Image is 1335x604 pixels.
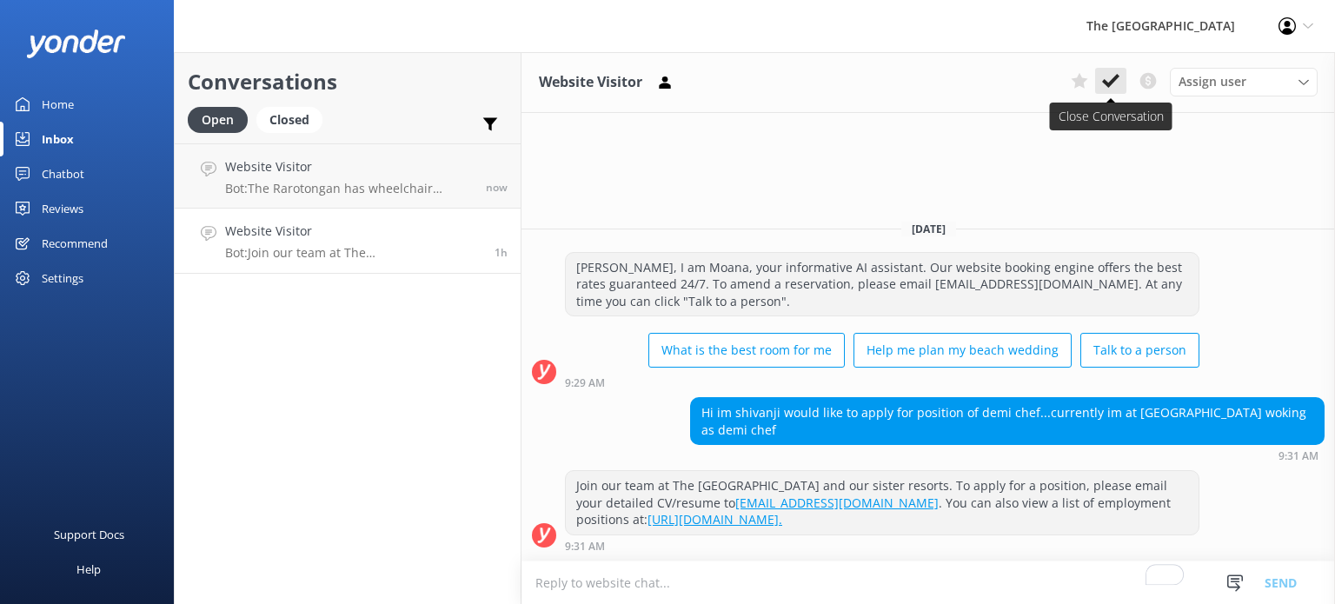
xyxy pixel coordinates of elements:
a: Website VisitorBot:The Rarotongan has wheelchair accessibility in most areas, including the Lobby... [175,143,521,209]
div: Oct 06 2025 03:31pm (UTC -10:00) Pacific/Honolulu [565,540,1199,552]
h2: Conversations [188,65,508,98]
a: Website VisitorBot:Join our team at The [GEOGRAPHIC_DATA] and our sister resorts. To apply for a ... [175,209,521,274]
a: [EMAIL_ADDRESS][DOMAIN_NAME] [735,494,939,511]
span: Oct 06 2025 03:31pm (UTC -10:00) Pacific/Honolulu [495,245,508,260]
div: Open [188,107,248,133]
h3: Website Visitor [539,71,642,94]
div: Recommend [42,226,108,261]
p: Bot: Join our team at The [GEOGRAPHIC_DATA] and our sister resorts. To apply for a position, plea... [225,245,482,261]
p: Bot: The Rarotongan has wheelchair accessibility in most areas, including the Lobby, restaurants,... [225,181,473,196]
button: Talk to a person [1080,333,1199,368]
div: [PERSON_NAME], I am Moana, your informative AI assistant. Our website booking engine offers the b... [566,253,1199,316]
span: Assign user [1179,72,1246,91]
div: Oct 06 2025 03:31pm (UTC -10:00) Pacific/Honolulu [690,449,1325,461]
button: Help me plan my beach wedding [853,333,1072,368]
strong: 9:31 AM [565,541,605,552]
div: Closed [256,107,322,133]
div: Assign User [1170,68,1318,96]
strong: 9:31 AM [1279,451,1318,461]
div: Oct 06 2025 03:29pm (UTC -10:00) Pacific/Honolulu [565,376,1199,388]
div: Hi im shivanji would like to apply for position of demi chef...currently im at [GEOGRAPHIC_DATA] ... [691,398,1324,444]
h4: Website Visitor [225,222,482,241]
a: Open [188,110,256,129]
h4: Website Visitor [225,157,473,176]
div: Settings [42,261,83,295]
div: Reviews [42,191,83,226]
div: Join our team at The [GEOGRAPHIC_DATA] and our sister resorts. To apply for a position, please em... [566,471,1199,534]
div: Chatbot [42,156,84,191]
div: Home [42,87,74,122]
img: yonder-white-logo.png [26,30,126,58]
div: Support Docs [54,517,124,552]
a: Closed [256,110,331,129]
strong: 9:29 AM [565,378,605,388]
a: [URL][DOMAIN_NAME]. [648,511,782,528]
div: Help [76,552,101,587]
span: [DATE] [901,222,956,236]
button: What is the best room for me [648,333,845,368]
textarea: To enrich screen reader interactions, please activate Accessibility in Grammarly extension settings [521,561,1335,604]
div: Inbox [42,122,74,156]
span: Oct 06 2025 05:22pm (UTC -10:00) Pacific/Honolulu [486,180,508,195]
